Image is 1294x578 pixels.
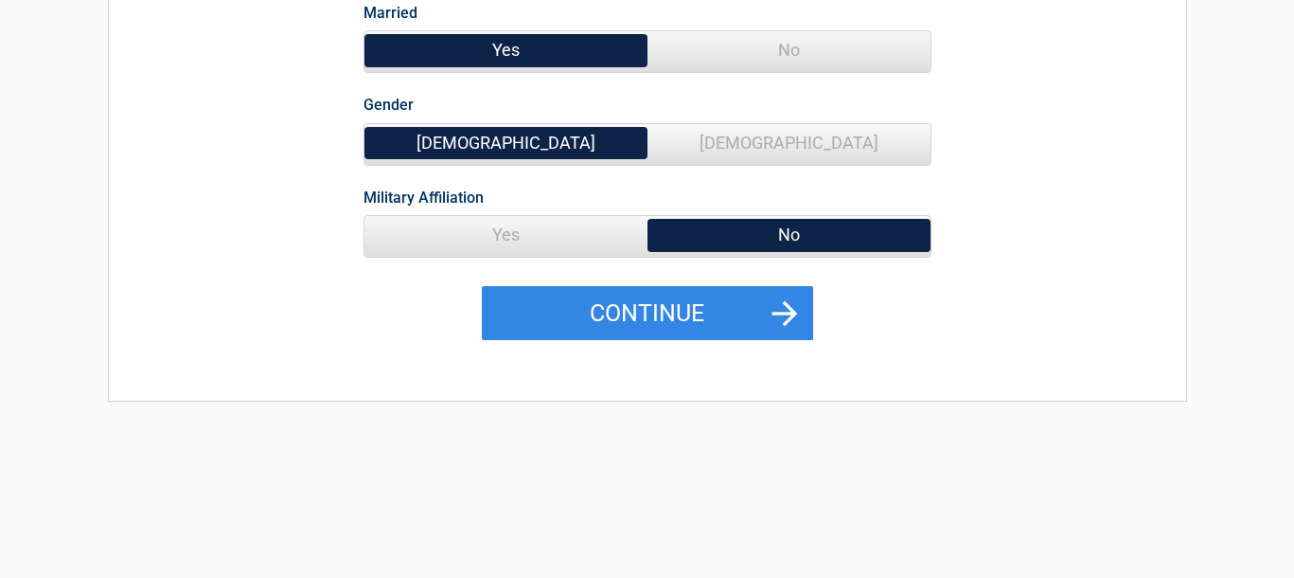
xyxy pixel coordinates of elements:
[647,124,931,162] span: [DEMOGRAPHIC_DATA]
[363,185,484,210] label: Military Affiliation
[364,31,647,69] span: Yes
[647,216,931,254] span: No
[364,216,647,254] span: Yes
[482,286,813,341] button: Continue
[647,31,931,69] span: No
[364,124,647,162] span: [DEMOGRAPHIC_DATA]
[363,92,414,117] label: Gender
